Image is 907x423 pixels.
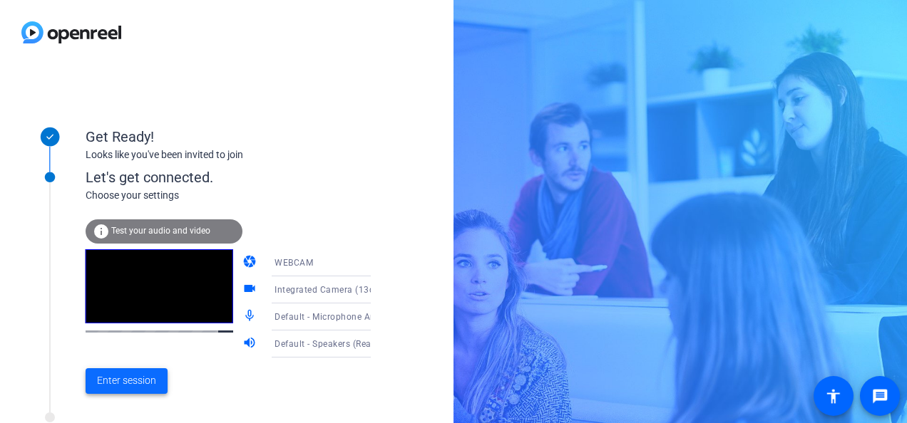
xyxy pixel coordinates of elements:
span: Test your audio and video [111,226,210,236]
span: Default - Speakers (Realtek(R) Audio) [275,338,429,349]
mat-icon: videocam [242,281,260,298]
mat-icon: volume_up [242,335,260,352]
mat-icon: accessibility [825,387,842,404]
span: Integrated Camera (13d3:5406) [275,283,407,295]
div: Choose your settings [86,188,400,203]
div: Let's get connected. [86,167,400,188]
mat-icon: message [871,387,888,404]
div: Looks like you've been invited to join [86,147,371,162]
span: Enter session [97,373,156,388]
mat-icon: camera [242,254,260,271]
button: Enter session [86,368,168,394]
span: Default - Microphone Array (AMD Audio Device) [275,310,472,322]
mat-icon: info [93,223,110,240]
span: WEBCAM [275,258,313,268]
div: Get Ready! [86,126,371,147]
mat-icon: mic_none [242,308,260,325]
